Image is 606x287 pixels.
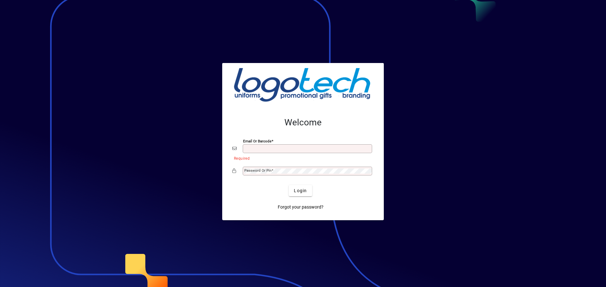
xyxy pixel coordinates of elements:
[234,155,369,161] mat-error: Required
[244,168,271,173] mat-label: Password or Pin
[278,204,324,210] span: Forgot your password?
[275,201,326,213] a: Forgot your password?
[243,139,271,143] mat-label: Email or Barcode
[294,187,307,194] span: Login
[289,185,312,196] button: Login
[232,117,374,128] h2: Welcome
